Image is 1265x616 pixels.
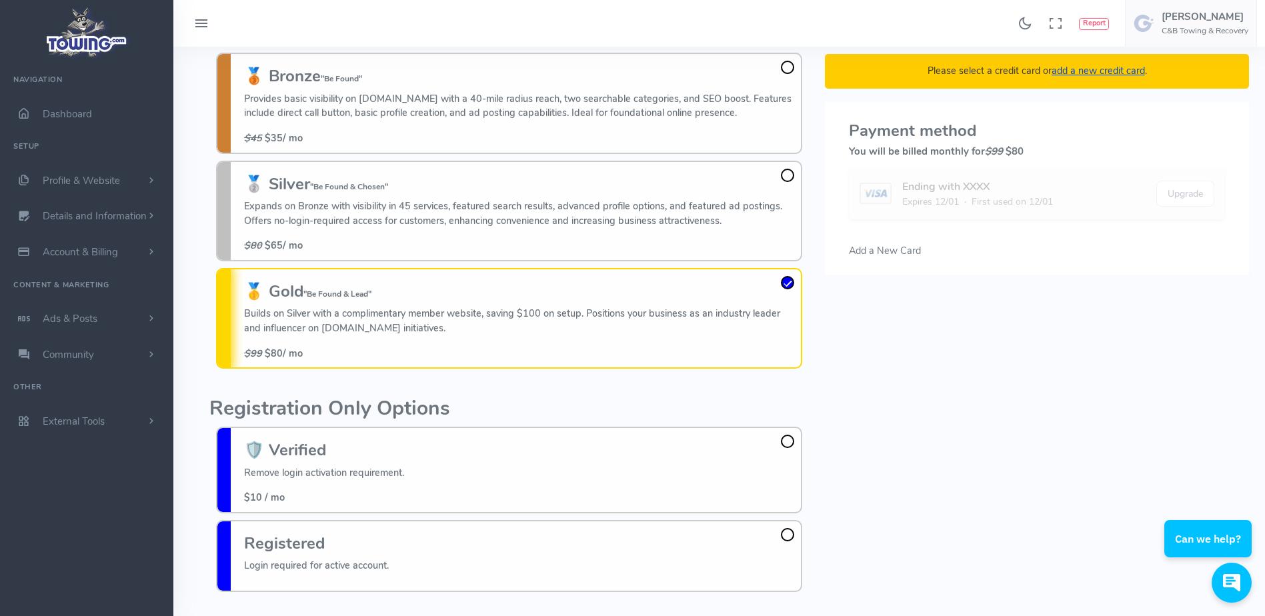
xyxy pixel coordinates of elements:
[928,64,1147,77] span: Please select a credit card or .
[265,239,283,252] b: $65
[310,181,388,192] small: "Be Found & Chosen"
[1079,18,1109,30] button: Report
[244,131,303,145] span: / mo
[849,146,1225,157] h5: You will be billed monthly for
[265,347,283,360] b: $80
[1134,13,1155,34] img: user-image
[1162,27,1248,35] h6: C&B Towing & Recovery
[43,312,97,325] span: Ads & Posts
[244,441,404,459] h3: 🛡️ Verified
[303,289,371,299] small: "Be Found & Lead"
[244,307,794,335] p: Builds on Silver with a complimentary member website, saving $100 on setup. Positions your busine...
[265,131,283,145] b: $35
[244,175,794,193] h3: 🥈 Silver
[244,559,389,573] p: Login required for active account.
[244,347,262,360] s: $99
[43,210,147,223] span: Details and Information
[244,92,794,121] p: Provides basic visibility on [DOMAIN_NAME] with a 40-mile radius reach, two searchable categories...
[1154,483,1265,616] iframe: Conversations
[902,179,1053,195] div: Ending with XXXX
[849,122,1225,139] h3: Payment method
[43,107,92,121] span: Dashboard
[902,195,959,209] span: Expires 12/01
[43,245,118,259] span: Account & Billing
[244,131,262,145] s: $45
[244,347,303,360] span: / mo
[244,239,262,252] s: $80
[972,195,1053,209] span: First used on 12/01
[1006,145,1024,158] b: $80
[43,415,105,428] span: External Tools
[1162,11,1248,22] h5: [PERSON_NAME]
[985,145,1003,158] s: $99
[244,283,794,300] h3: 🥇 Gold
[244,491,285,504] span: $10 / mo
[1052,64,1145,77] a: add a new credit card
[244,67,794,85] h3: 🥉 Bronze
[244,239,303,252] span: / mo
[43,174,120,187] span: Profile & Website
[209,398,809,420] h2: Registration Only Options
[964,195,966,209] span: ·
[244,199,794,228] p: Expands on Bronze with visibility in 45 services, featured search results, advanced profile optio...
[43,348,94,361] span: Community
[860,183,891,204] img: card image
[42,4,132,61] img: logo
[1156,181,1214,207] button: Upgrade
[849,244,921,257] span: Add a New Card
[321,73,362,84] small: "Be Found"
[244,535,389,552] h3: Registered
[244,466,404,481] p: Remove login activation requirement.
